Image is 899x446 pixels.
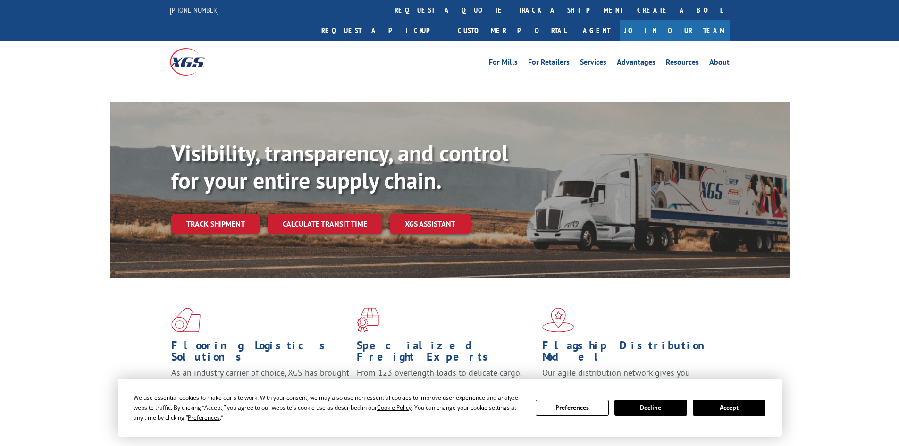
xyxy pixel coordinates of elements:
img: xgs-icon-flagship-distribution-model-red [542,308,575,332]
span: Our agile distribution network gives you nationwide inventory management on demand. [542,367,716,389]
h1: Flooring Logistics Solutions [171,340,350,367]
img: xgs-icon-focused-on-flooring-red [357,308,379,332]
a: For Mills [489,59,518,69]
a: Services [580,59,606,69]
a: Customer Portal [451,20,573,41]
p: From 123 overlength loads to delicate cargo, our experienced staff knows the best way to move you... [357,367,535,409]
a: Resources [666,59,699,69]
div: We use essential cookies to make our site work. With your consent, we may also use non-essential ... [134,393,524,422]
button: Preferences [536,400,608,416]
span: Preferences [188,413,220,421]
span: Cookie Policy [377,404,412,412]
a: Advantages [617,59,655,69]
a: Request a pickup [314,20,451,41]
a: Calculate transit time [268,214,382,234]
a: Join Our Team [620,20,730,41]
a: [PHONE_NUMBER] [170,5,219,15]
div: Cookie Consent Prompt [118,379,782,437]
h1: Specialized Freight Experts [357,340,535,367]
a: For Retailers [528,59,570,69]
img: xgs-icon-total-supply-chain-intelligence-red [171,308,201,332]
a: About [709,59,730,69]
a: Agent [573,20,620,41]
a: XGS ASSISTANT [390,214,471,234]
span: As an industry carrier of choice, XGS has brought innovation and dedication to flooring logistics... [171,367,349,401]
h1: Flagship Distribution Model [542,340,721,367]
button: Decline [614,400,687,416]
button: Accept [693,400,765,416]
a: Track shipment [171,214,260,234]
b: Visibility, transparency, and control for your entire supply chain. [171,138,508,195]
